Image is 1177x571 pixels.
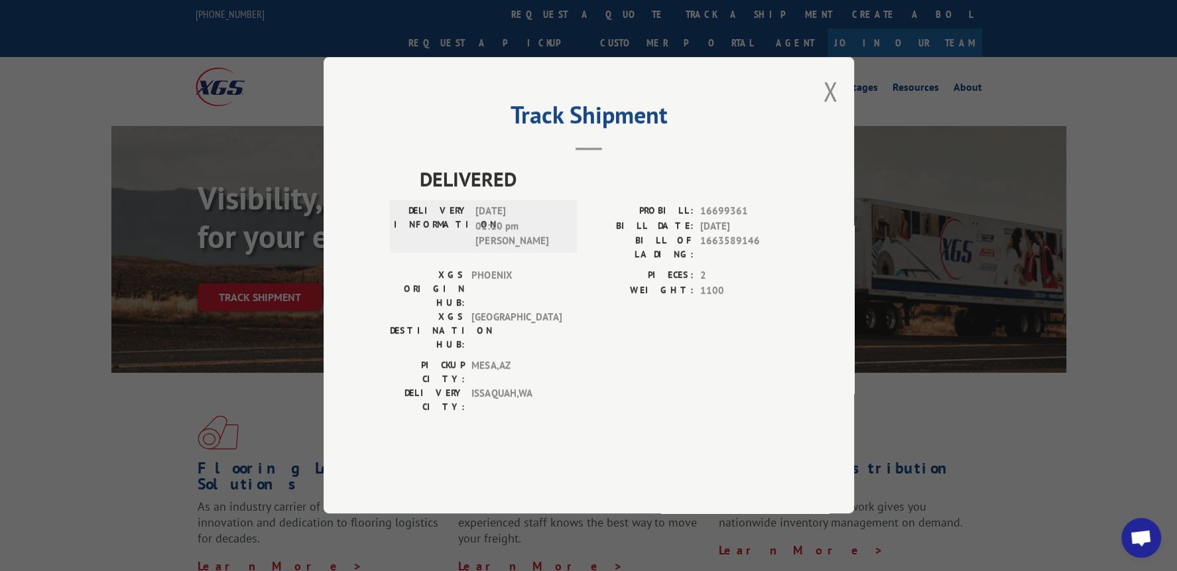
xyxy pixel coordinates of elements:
[390,359,465,387] label: PICKUP CITY:
[394,204,469,249] label: DELIVERY INFORMATION:
[589,269,694,284] label: PIECES:
[420,164,788,194] span: DELIVERED
[700,234,788,262] span: 1663589146
[471,310,561,352] span: [GEOGRAPHIC_DATA]
[823,74,837,109] button: Close modal
[700,219,788,234] span: [DATE]
[700,204,788,220] span: 16699361
[471,359,561,387] span: MESA , AZ
[390,105,788,131] h2: Track Shipment
[471,387,561,414] span: ISSAQUAH , WA
[1121,518,1161,558] div: Open chat
[390,387,465,414] label: DELIVERY CITY:
[589,219,694,234] label: BILL DATE:
[475,204,565,249] span: [DATE] 01:10 pm [PERSON_NAME]
[390,310,465,352] label: XGS DESTINATION HUB:
[390,269,465,310] label: XGS ORIGIN HUB:
[700,269,788,284] span: 2
[589,234,694,262] label: BILL OF LADING:
[471,269,561,310] span: PHOENIX
[589,204,694,220] label: PROBILL:
[589,283,694,298] label: WEIGHT:
[700,283,788,298] span: 1100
